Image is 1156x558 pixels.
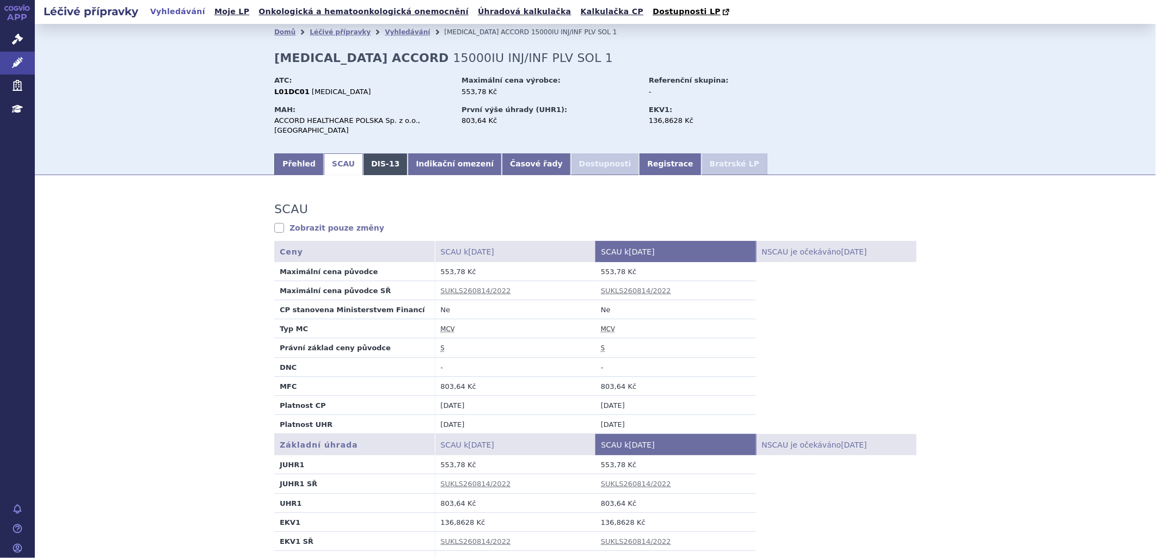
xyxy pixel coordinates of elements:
abbr: stanovena nebo změněna ve správním řízení podle zákona č. 48/1997 Sb. ve znění účinném od 1.1.2008 [601,344,605,352]
strong: MAH: [274,106,296,114]
td: [DATE] [435,415,595,434]
td: 553,78 Kč [435,455,595,474]
strong: Typ MC [280,325,308,333]
div: 136,8628 Kč [649,116,771,126]
span: 15000IU INJ/INF PLV SOL 1 [531,28,617,36]
span: [MEDICAL_DATA] [312,88,371,96]
td: 803,64 Kč [595,493,756,512]
a: Onkologická a hematoonkologická onemocnění [255,4,472,19]
th: NSCAU je očekáváno [756,434,917,455]
strong: První výše úhrady (UHR1): [462,106,567,114]
a: Přehled [274,153,324,175]
td: [DATE] [435,396,595,415]
strong: CP stanovena Ministerstvem Financí [280,306,425,314]
h3: SCAU [274,202,308,216]
strong: UHR1 [280,499,302,507]
a: SUKLS260814/2022 [441,287,511,295]
a: Indikační omezení [408,153,502,175]
a: SCAU [324,153,363,175]
strong: MFC [280,382,297,390]
span: Dostupnosti LP [653,7,721,16]
strong: Maximální cena původce [280,268,378,276]
a: Vyhledávání [385,28,430,36]
strong: JUHR1 SŘ [280,480,317,488]
td: 553,78 Kč [435,262,595,281]
a: Moje LP [211,4,253,19]
td: 803,64 Kč [595,376,756,395]
span: [DATE] [629,247,655,256]
a: SUKLS260814/2022 [601,537,671,545]
span: [DATE] [469,247,494,256]
a: SUKLS260814/2022 [601,480,671,488]
a: DIS-13 [363,153,408,175]
th: SCAU k [435,434,595,455]
a: SUKLS260814/2022 [441,480,511,488]
strong: Referenční skupina: [649,76,728,84]
strong: EKV1 SŘ [280,537,313,545]
div: - [649,87,771,97]
span: [DATE] [841,247,866,256]
th: SCAU k [435,241,595,262]
th: NSCAU je očekáváno [756,241,917,262]
span: [MEDICAL_DATA] ACCORD [444,28,529,36]
strong: EKV1 [280,518,300,526]
td: 553,78 Kč [595,262,756,281]
a: Domů [274,28,296,36]
strong: Právní základ ceny původce [280,344,391,352]
th: Základní úhrada [274,434,435,455]
td: - [595,357,756,376]
td: [DATE] [595,396,756,415]
div: 553,78 Kč [462,87,638,97]
th: SCAU k [595,241,756,262]
strong: Maximální cena výrobce: [462,76,561,84]
a: Kalkulačka CP [577,4,647,19]
td: 553,78 Kč [595,455,756,474]
strong: [MEDICAL_DATA] ACCORD [274,51,449,65]
a: Zobrazit pouze změny [274,222,384,233]
div: ACCORD HEALTHCARE POLSKA Sp. z o.o., [GEOGRAPHIC_DATA] [274,116,451,135]
td: - [435,357,595,376]
a: SUKLS260814/2022 [601,287,671,295]
a: Vyhledávání [147,4,208,19]
strong: Platnost UHR [280,420,333,429]
strong: JUHR1 [280,461,304,469]
td: 803,64 Kč [435,493,595,512]
td: 136,8628 Kč [595,512,756,531]
th: Ceny [274,241,435,262]
span: [DATE] [469,441,494,449]
span: 15000IU INJ/INF PLV SOL 1 [453,51,613,65]
strong: EKV1: [649,106,672,114]
a: Dostupnosti LP [649,4,735,20]
abbr: stanovena nebo změněna ve správním řízení podle zákona č. 48/1997 Sb. ve znění účinném od 1.1.2008 [441,344,445,352]
th: SCAU k [595,434,756,455]
strong: Maximální cena původce SŘ [280,287,391,295]
td: 136,8628 Kč [435,512,595,531]
strong: L01DC01 [274,88,310,96]
span: [DATE] [629,441,655,449]
abbr: maximální cena výrobce [601,325,615,333]
td: Ne [435,300,595,319]
td: 803,64 Kč [435,376,595,395]
a: SUKLS260814/2022 [441,537,511,545]
a: Léčivé přípravky [310,28,371,36]
td: Ne [595,300,756,319]
strong: Platnost CP [280,401,326,410]
abbr: maximální cena výrobce [441,325,455,333]
h2: Léčivé přípravky [35,4,147,19]
td: [DATE] [595,415,756,434]
a: Úhradová kalkulačka [475,4,575,19]
a: Časové řady [502,153,571,175]
span: [DATE] [841,441,866,449]
a: Registrace [639,153,701,175]
strong: ATC: [274,76,292,84]
div: 803,64 Kč [462,116,638,126]
strong: DNC [280,363,297,371]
